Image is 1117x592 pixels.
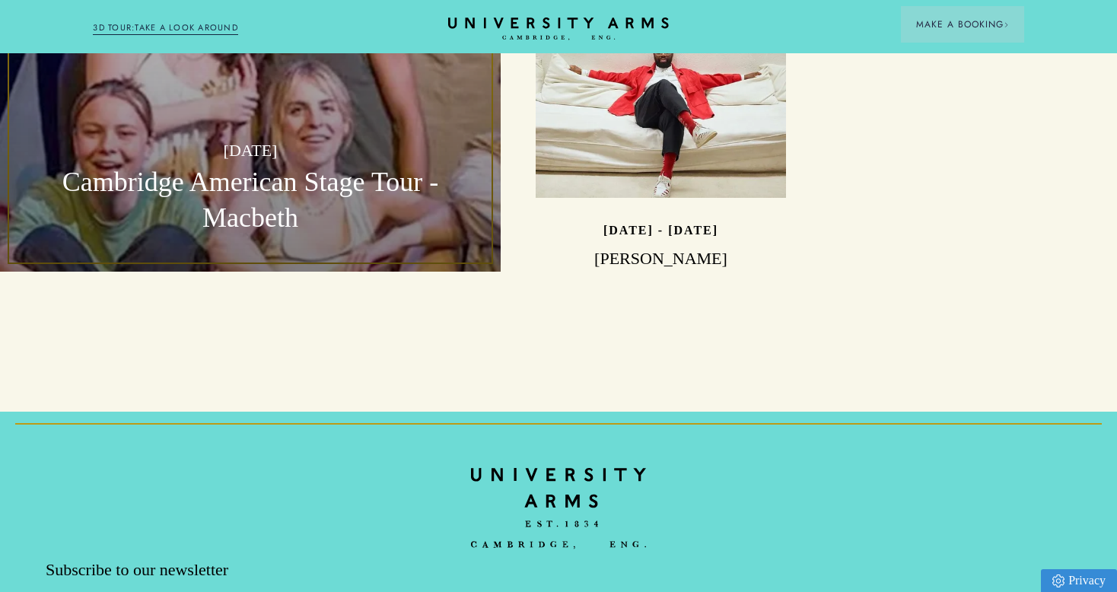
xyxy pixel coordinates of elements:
p: [DATE] [35,137,466,164]
img: bc90c398f2f6aa16c3ede0e16ee64a97.svg [471,457,646,559]
a: image-63efcffb29ce67d5b9b5c31fb65ce327b57d730d-750x563-jpg [DATE] - [DATE] [PERSON_NAME] [536,31,786,270]
a: Privacy [1041,569,1117,592]
span: Make a Booking [916,18,1009,31]
p: Subscribe to our newsletter [46,559,387,581]
img: Privacy [1052,574,1064,587]
p: [DATE] - [DATE] [603,224,718,237]
button: Make a BookingArrow icon [901,6,1024,43]
h3: Cambridge American Stage Tour - Macbeth [35,164,466,237]
a: 3D TOUR:TAKE A LOOK AROUND [93,21,238,35]
h3: [PERSON_NAME] [536,247,786,270]
img: Arrow icon [1004,22,1009,27]
a: Home [471,457,646,559]
a: Home [448,18,669,41]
